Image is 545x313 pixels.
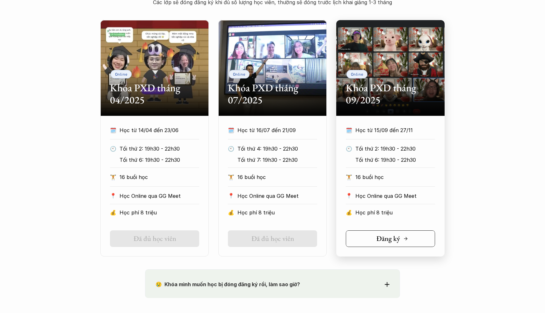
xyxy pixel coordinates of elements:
[346,208,352,217] p: 💰
[110,208,116,217] p: 💰
[237,155,326,165] p: Tối thứ 7: 19h30 - 22h30
[251,235,294,243] h5: Đã đủ học viên
[120,208,199,217] p: Học phí 8 triệu
[355,208,435,217] p: Học phí 8 triệu
[237,208,317,217] p: Học phí 8 triệu
[228,82,317,106] h2: Khóa PXD tháng 07/2025
[346,172,352,182] p: 🏋️
[233,72,245,76] p: Online
[110,144,116,153] p: 🕙
[228,125,234,135] p: 🗓️
[110,125,116,135] p: 🗓️
[156,281,300,287] strong: 😢 Khóa mình muốn học bị đóng đăng ký rồi, làm sao giờ?
[120,155,208,165] p: Tối thứ 6: 19h30 - 22h30
[346,125,352,135] p: 🗓️
[120,144,208,153] p: Tối thứ 2: 19h30 - 22h30
[237,172,317,182] p: 16 buổi học
[110,82,199,106] h2: Khóa PXD tháng 04/2025
[355,144,444,153] p: Tối thứ 2: 19h30 - 22h30
[355,125,435,135] p: Học từ 15/09 đến 27/11
[228,172,234,182] p: 🏋️
[355,172,435,182] p: 16 buổi học
[376,235,400,243] h5: Đăng ký
[237,144,326,153] p: Tối thứ 4: 19h30 - 22h30
[115,72,127,76] p: Online
[346,82,435,106] h2: Khóa PXD tháng 09/2025
[228,144,234,153] p: 🕙
[346,193,352,199] p: 📍
[228,208,234,217] p: 💰
[120,125,199,135] p: Học từ 14/04 đến 23/06
[351,72,363,76] p: Online
[110,193,116,199] p: 📍
[355,191,435,201] p: Học Online qua GG Meet
[237,191,317,201] p: Học Online qua GG Meet
[346,230,435,247] a: Đăng ký
[120,191,199,201] p: Học Online qua GG Meet
[346,144,352,153] p: 🕙
[237,125,317,135] p: Học từ 16/07 đến 21/09
[120,172,199,182] p: 16 buổi học
[355,155,444,165] p: Tối thứ 6: 19h30 - 22h30
[228,193,234,199] p: 📍
[134,235,176,243] h5: Đã đủ học viên
[110,172,116,182] p: 🏋️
